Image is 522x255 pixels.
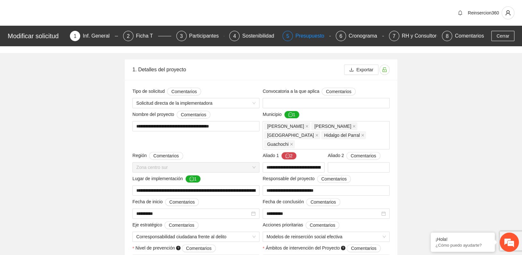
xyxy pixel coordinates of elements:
span: Comentarios [350,152,376,159]
button: user [501,6,514,19]
span: Cerrar [496,32,509,40]
span: close [352,125,356,128]
span: Zona centro sur [136,163,256,172]
div: 2Ficha T [123,31,171,41]
span: Chihuahua [264,131,320,139]
span: 1 [74,33,77,39]
button: Región [149,152,183,160]
span: [PERSON_NAME] [314,123,351,130]
span: Tipo de solicitud [132,88,201,95]
span: 7 [392,33,395,39]
span: Aliado 1 [263,152,297,160]
div: 6Cronograma [336,31,384,41]
button: Eje estratégico [164,221,198,229]
span: close [305,125,308,128]
span: close [361,134,364,137]
span: Hidalgo del Parral [324,132,360,139]
div: RH y Consultores [402,31,447,41]
button: unlock [379,65,390,75]
span: close [290,143,293,146]
button: Lugar de implementación [185,175,201,183]
span: Región [132,152,183,160]
span: Aquiles Serdán [311,122,357,130]
span: Comentarios [321,175,347,182]
textarea: Escriba su mensaje y pulse “Intro” [3,175,122,198]
button: Convocatoria a la que aplica [322,88,355,95]
span: 5 [286,33,289,39]
div: Chatee con nosotros ahora [33,33,108,41]
div: Presupuesto [295,31,329,41]
div: 1. Detalles del proyecto [132,60,344,79]
div: 7RH y Consultores [389,31,437,41]
span: Comentarios [153,152,179,159]
span: Nombre del proyecto [132,111,210,119]
span: Responsable del proyecto [263,175,351,183]
span: question-circle [176,246,181,250]
span: Exportar [356,66,373,73]
span: close [315,134,318,137]
span: Comentarios [310,198,336,206]
span: unlock [380,67,389,72]
button: downloadExportar [344,65,378,75]
span: Reinsercion360 [468,10,499,15]
span: 6 [339,33,342,39]
button: Nombre del proyecto [177,111,210,119]
div: 1Inf. General [70,31,118,41]
span: Guachochi [264,140,295,148]
span: Comentarios [186,245,211,252]
span: Fecha de conclusión [263,198,340,206]
span: Comentarios [310,222,335,229]
div: 4Sostenibilidad [229,31,277,41]
span: question-circle [341,246,345,250]
span: user [502,10,514,16]
span: Comentarios [171,88,197,95]
span: Hidalgo del Parral [321,131,366,139]
span: 8 [446,33,449,39]
div: Minimizar ventana de chat en vivo [105,3,121,19]
span: Modelos de reinserción social efectiva [266,232,386,242]
span: Estamos en línea. [37,86,88,151]
span: Lugar de implementación [132,175,201,183]
span: Convocatoria a la que aplica [263,88,356,95]
div: Modificar solicitud [8,31,66,41]
span: [PERSON_NAME] [267,123,304,130]
div: 8Comentarios [442,31,484,41]
p: ¿Cómo puedo ayudarte? [435,243,490,248]
div: ¡Hola! [435,237,490,242]
button: Municipio [284,111,299,119]
div: 3Participantes [176,31,224,41]
span: Solicitud directa de la implementadora [136,98,256,108]
span: download [349,67,354,73]
button: Fecha de conclusión [306,198,340,206]
div: Comentarios [455,31,484,41]
button: Nivel de prevención question-circle [182,244,215,252]
span: Nivel de prevención [135,244,215,252]
div: Cronograma [349,31,382,41]
span: 2 [127,33,130,39]
span: Comentarios [181,111,206,118]
span: message [189,177,194,182]
span: 4 [233,33,236,39]
span: Municipio [263,111,299,119]
div: Inf. General [83,31,115,41]
div: 5Presupuesto [282,31,331,41]
span: Guachochi [267,141,289,148]
button: Ámbitos de intervención del Proyecto question-circle [347,244,380,252]
span: message [285,154,290,159]
button: bell [455,8,465,18]
div: Ficha T [136,31,158,41]
span: Comentarios [351,245,376,252]
span: bell [455,10,465,15]
span: Comentarios [169,222,194,229]
span: Comentarios [169,198,195,206]
span: Fecha de inicio [132,198,199,206]
button: Tipo de solicitud [167,88,201,95]
span: Corresponsabilidad ciudadana frente al delito [136,232,256,242]
button: Cerrar [491,31,514,41]
div: Participantes [189,31,224,41]
button: Responsable del proyecto [317,175,351,183]
div: Sostenibilidad [242,31,279,41]
span: Eje estratégico [132,221,198,229]
button: Acciones prioritarias [306,221,339,229]
span: Cuauhtémoc [264,122,310,130]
